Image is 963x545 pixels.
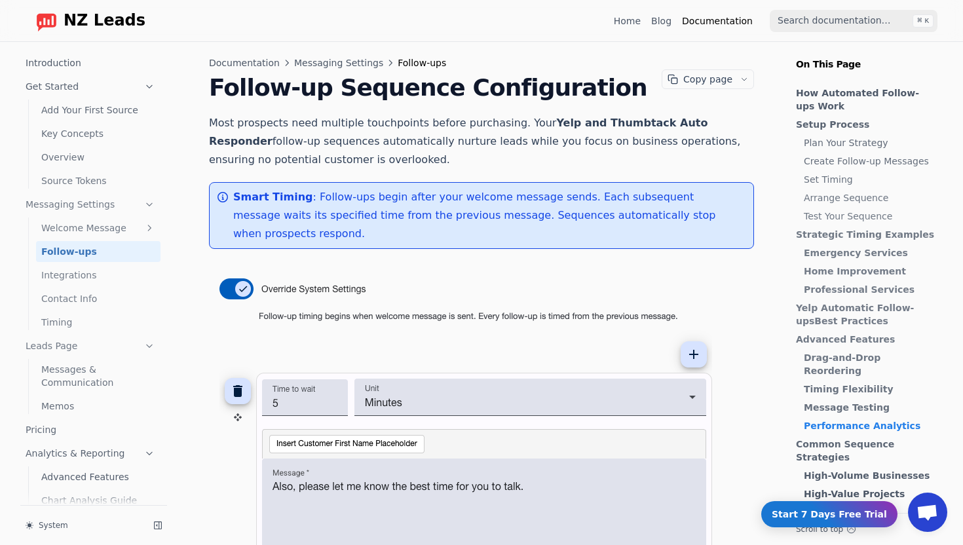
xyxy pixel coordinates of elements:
[785,42,953,71] p: On This Page
[36,10,57,31] img: logo
[796,333,936,346] a: Advanced Features
[209,75,754,101] h1: Follow-up Sequence Configuration
[209,114,754,169] p: Most prospects need multiple touchpoints before purchasing. Your follow-up sequences automaticall...
[804,155,936,168] a: Create Follow-up Messages
[20,52,160,73] a: Introduction
[36,396,160,417] a: Memos
[36,265,160,286] a: Integrations
[36,359,160,393] a: Messages & Communication
[804,283,936,296] a: Professional Services
[804,352,880,376] strong: Drag-and-Drop Reordering
[804,248,908,258] strong: Emergency Services
[770,10,937,32] input: Search documentation…
[804,402,890,413] strong: Message Testing
[209,56,280,69] a: Documentation
[20,419,160,440] a: Pricing
[804,266,906,276] strong: Home Improvement
[796,303,914,326] strong: Yelp Automatic Follow-ups
[36,147,160,168] a: Overview
[20,516,143,535] button: System
[36,241,160,262] a: Follow-ups
[36,312,160,333] a: Timing
[36,123,160,144] a: Key Concepts
[804,191,936,204] a: Arrange Sequence
[804,383,936,396] a: Timing Flexibility
[908,493,947,532] div: Open chat
[804,173,936,186] a: Set Timing
[804,489,905,499] strong: High-Value Projects
[233,188,743,243] p: : Follow-ups begin after your welcome message sends. Each subsequent message waits its specified ...
[20,443,160,464] a: Analytics & Reporting
[294,56,383,69] a: Messaging Settings
[662,70,735,88] button: Copy page
[804,487,936,500] a: High-Value Projects
[26,10,145,31] a: Home page
[36,466,160,487] a: Advanced Features
[796,228,936,241] a: Strategic Timing Examples
[149,516,167,535] button: Collapse sidebar
[804,421,920,431] strong: Performance Analytics
[796,438,936,464] a: Common Sequence Strategies
[682,14,753,28] a: Documentation
[36,170,160,191] a: Source Tokens
[804,136,936,149] a: Plan Your Strategy
[36,100,160,121] a: Add Your First Source
[761,501,897,527] a: Start 7 Days Free Trial
[36,490,160,511] a: Chart Analysis Guide
[804,351,936,377] a: Drag-and-Drop Reordering
[233,191,313,203] strong: Smart Timing
[796,524,943,535] button: Scroll to top
[804,265,936,278] a: Home Improvement
[398,56,446,69] span: Follow-ups
[20,194,160,215] a: Messaging Settings
[20,76,160,97] a: Get Started
[804,401,936,414] a: Message Testing
[804,246,936,259] a: Emergency Services
[804,384,894,394] strong: Timing Flexibility
[796,86,936,113] a: How Automated Follow-ups Work
[804,284,915,295] strong: Professional Services
[36,288,160,309] a: Contact Info
[614,14,641,28] a: Home
[804,470,930,481] strong: High-Volume Businesses
[804,469,936,482] a: High-Volume Businesses
[64,12,145,30] span: NZ Leads
[796,301,936,328] a: Yelp Automatic Follow-upsBest Practices
[651,14,671,28] a: Blog
[804,419,936,432] a: Performance Analytics
[804,210,936,223] a: Test Your Sequence
[20,335,160,356] a: Leads Page
[796,118,936,131] a: Setup Process
[36,217,160,238] a: Welcome Message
